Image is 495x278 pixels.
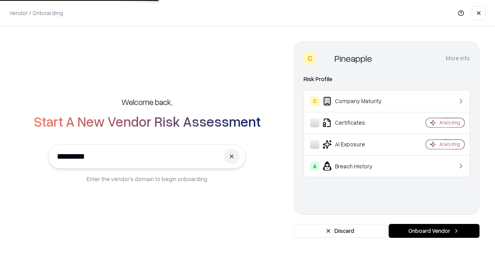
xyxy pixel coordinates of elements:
[310,97,319,106] div: C
[294,224,386,238] button: Discard
[310,161,403,171] div: Breach History
[446,51,470,65] button: More info
[335,52,372,64] div: Pineapple
[121,97,172,107] h5: Welcome back,
[304,75,470,84] div: Risk Profile
[310,97,403,106] div: Company Maturity
[310,118,403,127] div: Certificates
[34,114,261,129] h2: Start A New Vendor Risk Assessment
[310,140,403,149] div: AI Exposure
[87,175,207,183] p: Enter the vendor’s domain to begin onboarding
[319,52,331,64] img: Pineapple
[304,52,316,64] div: C
[439,119,460,126] div: Analyzing
[439,141,460,147] div: Analyzing
[389,224,480,238] button: Onboard Vendor
[9,9,63,17] p: Vendor / Onboarding
[310,161,319,171] div: A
